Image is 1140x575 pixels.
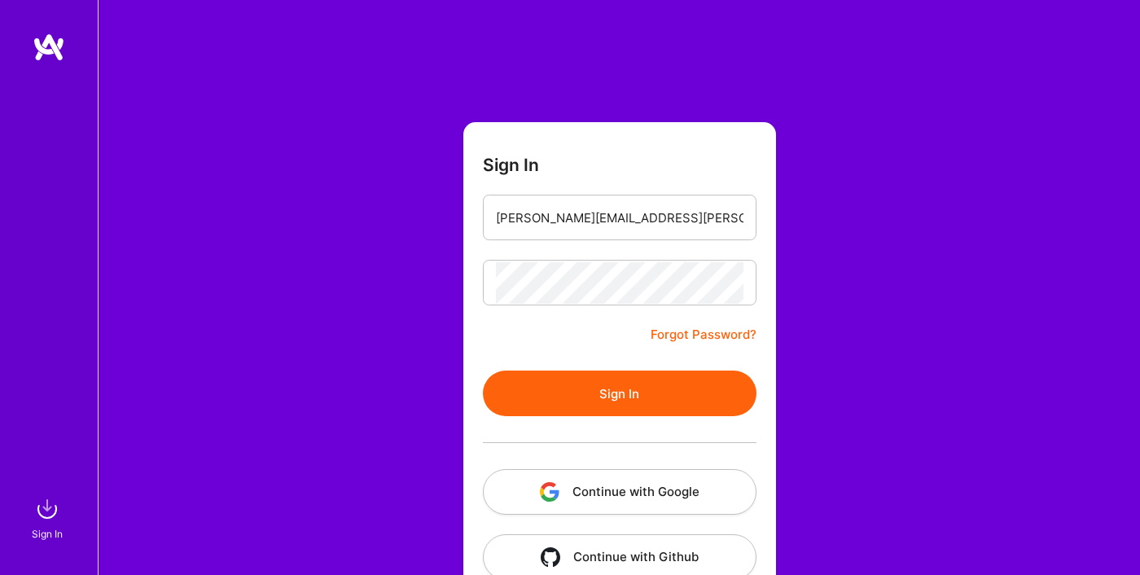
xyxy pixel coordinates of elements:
h3: Sign In [483,155,539,175]
img: sign in [31,493,64,525]
img: logo [33,33,65,62]
img: icon [540,482,559,502]
a: sign inSign In [34,493,64,542]
button: Sign In [483,371,756,416]
div: Sign In [32,525,63,542]
button: Continue with Google [483,469,756,515]
a: Forgot Password? [651,325,756,345]
input: Email... [496,197,743,239]
img: icon [541,547,560,567]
